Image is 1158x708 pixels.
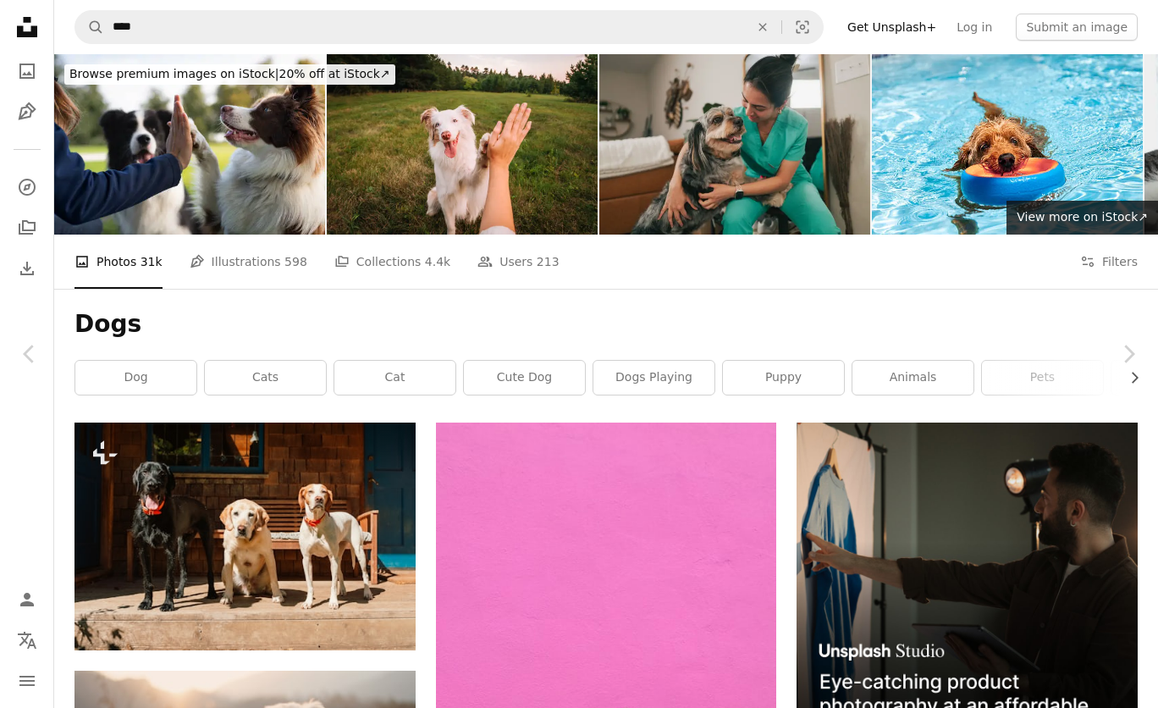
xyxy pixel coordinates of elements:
a: Collections 4.4k [334,235,450,289]
a: cat [334,361,455,395]
a: animals [852,361,973,395]
span: 598 [284,252,307,271]
a: Illustrations [10,95,44,129]
a: three dogs standing on a porch with a bench in the background [74,528,416,544]
a: dogs playing [593,361,714,395]
span: 213 [537,252,560,271]
span: 4.4k [425,252,450,271]
img: Miniature Goldendoodle retrieving dog toy and playing fetch in a refreshing salt water swimming p... [872,54,1143,235]
a: puppy [723,361,844,395]
button: Search Unsplash [75,11,104,43]
button: Visual search [782,11,823,43]
h1: Dogs [74,309,1138,340]
a: Explore [10,170,44,204]
a: dog [75,361,196,395]
a: Log in [946,14,1002,41]
a: Photos [10,54,44,88]
a: Collections [10,211,44,245]
form: Find visuals sitewide [74,10,824,44]
span: View more on iStock ↗ [1017,210,1148,224]
a: View more on iStock↗ [1006,201,1158,235]
img: Border collie with owner training in a public park [54,54,325,235]
a: cute dog [464,361,585,395]
a: pets [982,361,1103,395]
span: 20% off at iStock ↗ [69,67,390,80]
button: Language [10,623,44,657]
a: Illustrations 598 [190,235,307,289]
img: Dog gives paw to a woman making high five gesture [327,54,598,235]
a: Browse premium images on iStock|20% off at iStock↗ [54,54,405,95]
button: Clear [744,11,781,43]
img: three dogs standing on a porch with a bench in the background [74,423,416,650]
img: Female Doctor Returning from Work - Greeted By Dog - Australian Shepherd [599,54,870,235]
a: Next [1099,273,1158,435]
a: Users 213 [477,235,559,289]
a: Log in / Sign up [10,583,44,617]
a: Get Unsplash+ [837,14,946,41]
a: Download History [10,252,44,285]
span: Browse premium images on iStock | [69,67,278,80]
a: cats [205,361,326,395]
a: litter of dogs fall in line beside wall [436,681,777,696]
button: Menu [10,664,44,698]
button: Submit an image [1016,14,1138,41]
button: Filters [1080,235,1138,289]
